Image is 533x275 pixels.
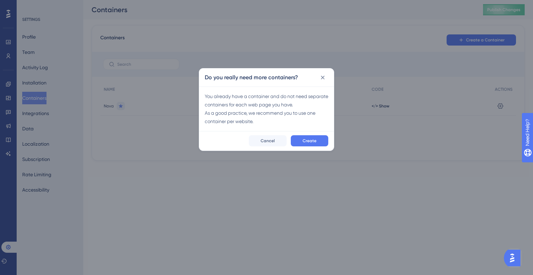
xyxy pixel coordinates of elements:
div: You already have a container and do not need separate containers for each web page you have. As a... [205,92,328,126]
span: Cancel [261,138,275,144]
iframe: UserGuiding AI Assistant Launcher [504,248,525,268]
h2: Do you really need more containers? [205,73,298,82]
span: Need Help? [16,2,43,10]
span: Create [303,138,316,144]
